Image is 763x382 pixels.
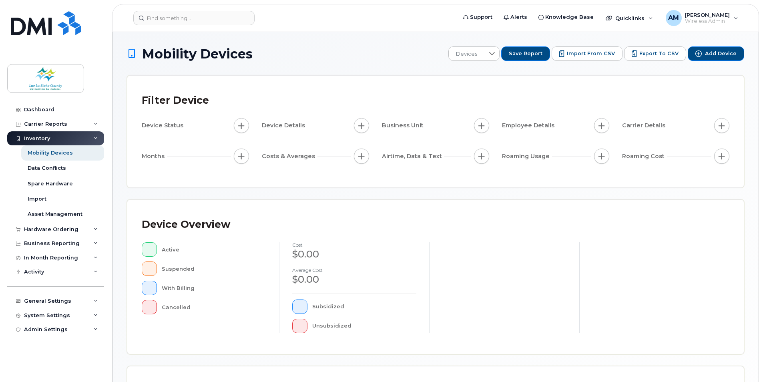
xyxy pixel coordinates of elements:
[382,121,426,130] span: Business Unit
[162,261,267,276] div: Suspended
[567,50,615,57] span: Import from CSV
[552,46,622,61] button: Import from CSV
[509,50,542,57] span: Save Report
[639,50,679,57] span: Export to CSV
[162,281,267,295] div: With Billing
[312,319,417,333] div: Unsubsidized
[142,214,230,235] div: Device Overview
[705,50,737,57] span: Add Device
[162,242,267,257] div: Active
[622,152,667,161] span: Roaming Cost
[622,121,668,130] span: Carrier Details
[142,47,253,61] span: Mobility Devices
[262,152,317,161] span: Costs & Averages
[502,121,557,130] span: Employee Details
[688,46,744,61] button: Add Device
[162,300,267,314] div: Cancelled
[142,121,186,130] span: Device Status
[142,152,167,161] span: Months
[502,152,552,161] span: Roaming Usage
[262,121,307,130] span: Device Details
[292,247,416,261] div: $0.00
[501,46,550,61] button: Save Report
[382,152,444,161] span: Airtime, Data & Text
[292,267,416,273] h4: Average cost
[292,242,416,247] h4: cost
[624,46,686,61] button: Export to CSV
[312,300,417,314] div: Subsidized
[449,47,484,61] span: Devices
[292,273,416,286] div: $0.00
[142,90,209,111] div: Filter Device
